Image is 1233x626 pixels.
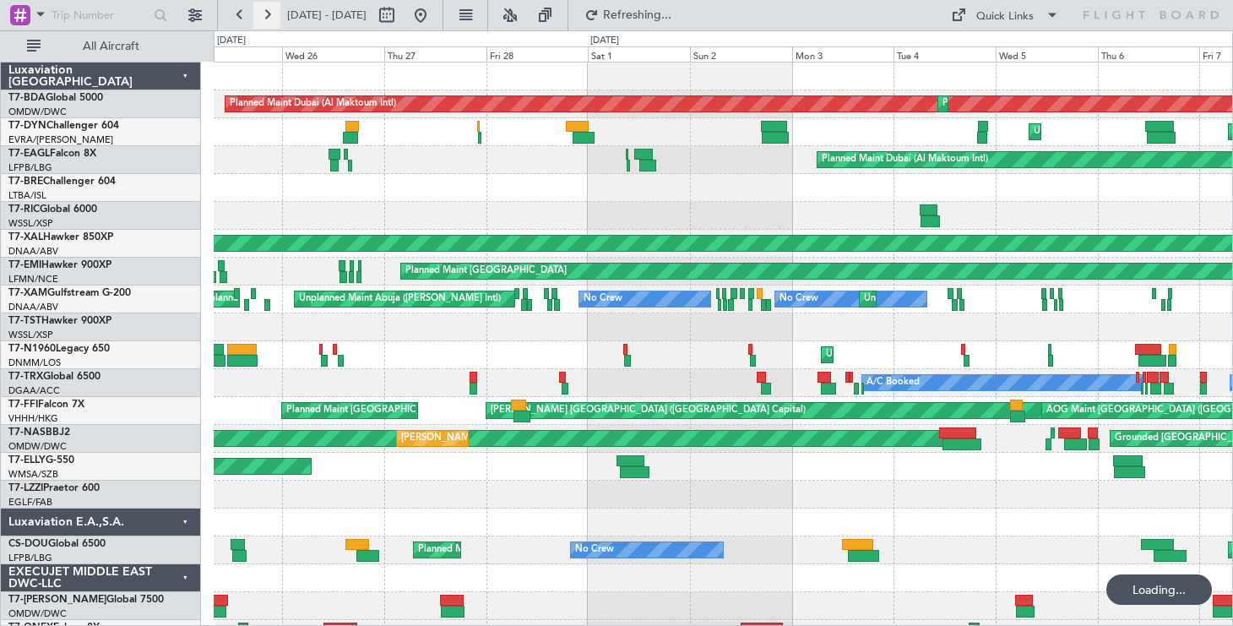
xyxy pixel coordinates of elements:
span: CS-DOU [8,539,48,549]
a: DGAA/ACC [8,384,60,397]
div: Planned Maint [GEOGRAPHIC_DATA] ([GEOGRAPHIC_DATA]) [418,537,684,563]
div: [DATE] [217,34,246,48]
a: LFPB/LBG [8,161,52,174]
a: VHHH/HKG [8,412,58,425]
div: Unplanned Maint Lagos ([GEOGRAPHIC_DATA][PERSON_NAME]) [826,342,1110,367]
a: T7-NASBBJ2 [8,427,70,438]
a: T7-[PERSON_NAME]Global 7500 [8,595,164,605]
input: Trip Number [52,3,149,28]
span: T7-TRX [8,372,43,382]
div: [DATE] [590,34,619,48]
a: T7-N1960Legacy 650 [8,344,110,354]
div: Planned Maint Dubai (Al Maktoum Intl) [822,147,988,172]
div: No Crew [575,537,614,563]
div: No Crew [584,286,622,312]
div: Loading... [1106,574,1212,605]
a: T7-EAGLFalcon 8X [8,149,96,159]
a: OMDW/DWC [8,106,67,118]
div: Planned Maint Dubai (Al Maktoum Intl) [942,91,1109,117]
a: LTBA/ISL [8,189,46,202]
a: T7-XALHawker 850XP [8,232,113,242]
span: T7-TST [8,316,41,326]
div: No Crew [779,286,818,312]
div: Fri 28 [486,46,589,62]
span: [DATE] - [DATE] [287,8,367,23]
a: CS-DOUGlobal 6500 [8,539,106,549]
span: T7-EMI [8,260,41,270]
div: Planned Maint [GEOGRAPHIC_DATA] [405,259,567,284]
button: All Aircraft [19,33,183,60]
div: Unplanned Maint Abuja ([PERSON_NAME] Intl) [299,286,501,312]
span: Refreshing... [602,9,673,21]
span: T7-ELLY [8,455,46,465]
span: T7-BRE [8,177,43,187]
div: [PERSON_NAME] Dubai (Al Maktoum Intl) [401,426,583,451]
a: DNAA/ABV [8,301,58,313]
a: WSSL/XSP [8,217,53,230]
span: T7-XAM [8,288,47,298]
a: DNAA/ABV [8,245,58,258]
span: T7-EAGL [8,149,50,159]
a: WSSL/XSP [8,329,53,341]
span: T7-XAL [8,232,43,242]
a: OMDW/DWC [8,607,67,620]
a: T7-DYNChallenger 604 [8,121,119,131]
button: Refreshing... [577,2,678,29]
div: Tue 4 [894,46,996,62]
button: Quick Links [942,2,1067,29]
div: Sun 2 [690,46,792,62]
a: OMDW/DWC [8,440,67,453]
a: DNMM/LOS [8,357,61,369]
a: T7-BREChallenger 604 [8,177,116,187]
div: Planned Maint [GEOGRAPHIC_DATA] ([GEOGRAPHIC_DATA]) [286,398,552,423]
div: Thu 6 [1098,46,1200,62]
div: Quick Links [976,8,1034,25]
div: Unplanned Maint Abuja ([PERSON_NAME] Intl) [864,286,1066,312]
a: T7-ELLYG-550 [8,455,74,465]
span: T7-RIC [8,204,40,215]
a: EVRA/[PERSON_NAME] [8,133,113,146]
div: Thu 27 [384,46,486,62]
a: T7-FFIFalcon 7X [8,400,84,410]
div: Wed 26 [282,46,384,62]
div: Wed 5 [996,46,1098,62]
a: T7-LZZIPraetor 600 [8,483,100,493]
div: Mon 3 [792,46,894,62]
a: T7-EMIHawker 900XP [8,260,111,270]
span: T7-N1960 [8,344,56,354]
span: T7-LZZI [8,483,43,493]
a: T7-RICGlobal 6000 [8,204,97,215]
div: [PERSON_NAME] [GEOGRAPHIC_DATA] ([GEOGRAPHIC_DATA] Capital) [491,398,806,423]
div: A/C Booked [866,370,920,395]
div: Tue 25 [181,46,283,62]
a: WMSA/SZB [8,468,58,481]
a: EGLF/FAB [8,496,52,509]
a: T7-XAMGulfstream G-200 [8,288,131,298]
span: T7-NAS [8,427,46,438]
div: Planned Maint Dubai (Al Maktoum Intl) [230,91,396,117]
a: T7-TRXGlobal 6500 [8,372,100,382]
a: LFPB/LBG [8,552,52,564]
span: T7-[PERSON_NAME] [8,595,106,605]
a: LFMN/NCE [8,273,58,286]
a: T7-TSTHawker 900XP [8,316,111,326]
span: T7-FFI [8,400,38,410]
div: Sat 1 [588,46,690,62]
span: All Aircraft [44,41,178,52]
a: T7-BDAGlobal 5000 [8,93,103,103]
span: T7-DYN [8,121,46,131]
span: T7-BDA [8,93,46,103]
